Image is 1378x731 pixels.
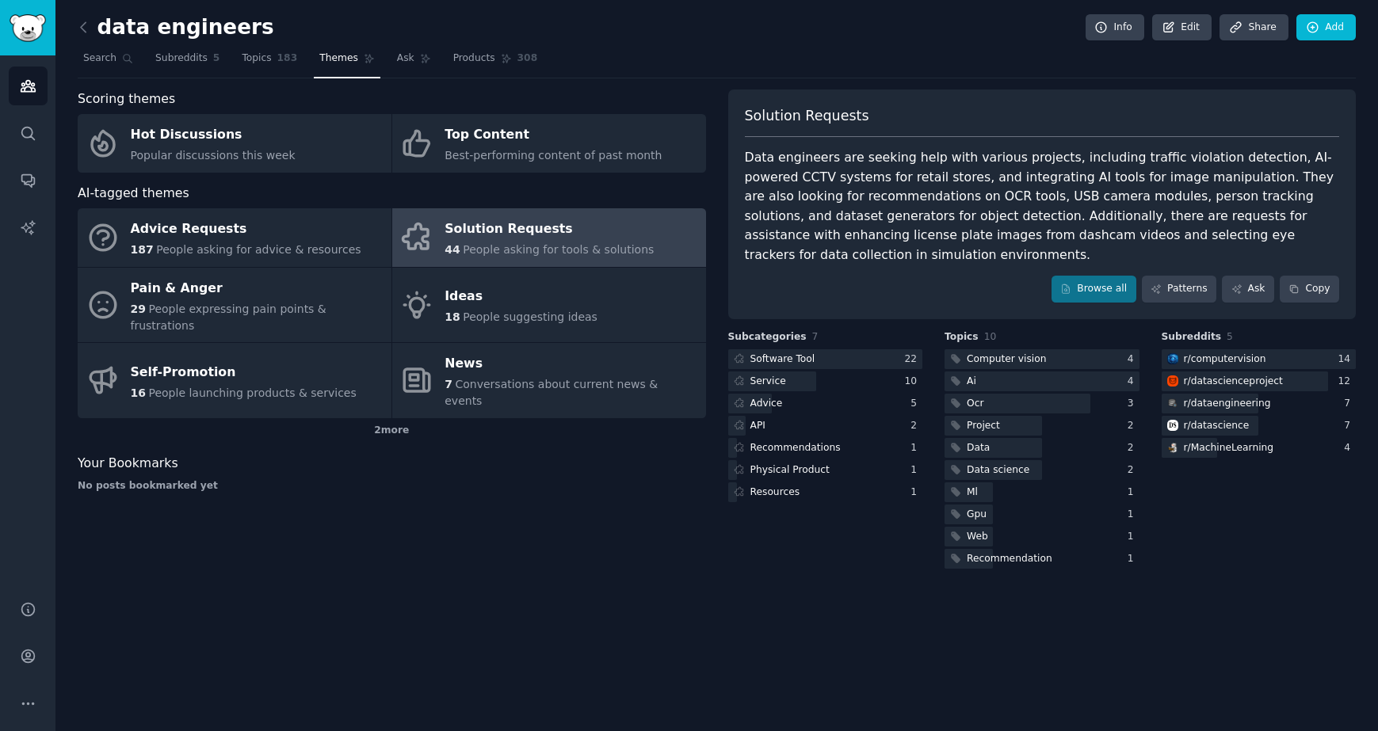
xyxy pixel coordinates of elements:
a: Recommendation1 [945,549,1139,569]
a: Computer vision4 [945,349,1139,369]
a: Products308 [448,46,543,78]
a: Hot DiscussionsPopular discussions this week [78,114,391,173]
div: Web [967,530,988,544]
div: 10 [904,375,922,389]
div: Recommendations [750,441,841,455]
a: Ideas18People suggesting ideas [392,268,706,343]
div: No posts bookmarked yet [78,479,706,493]
a: Info [1086,14,1144,41]
a: Ai4 [945,371,1139,391]
span: Your Bookmarks [78,454,178,474]
a: Project2 [945,416,1139,436]
img: computervision [1167,353,1178,364]
span: People expressing pain points & frustrations [131,303,326,332]
div: 12 [1338,375,1356,389]
a: Ml1 [945,482,1139,502]
a: Share [1220,14,1288,41]
span: Subreddits [1162,330,1222,345]
a: Advice5 [728,394,923,413]
span: 5 [213,51,220,66]
a: Ocr3 [945,394,1139,413]
div: 1 [1128,485,1139,500]
span: Popular discussions this week [131,149,296,162]
span: People asking for tools & solutions [463,243,654,256]
span: AI-tagged themes [78,184,189,204]
div: 1 [1128,552,1139,566]
span: Scoring themes [78,89,175,109]
a: News7Conversations about current news & events [392,343,706,418]
div: 1 [910,463,922,478]
a: Edit [1152,14,1212,41]
span: 7 [445,378,452,390]
span: Topics [242,51,271,66]
a: datasciencer/datascience7 [1162,416,1357,436]
div: r/ MachineLearning [1184,441,1274,455]
span: Themes [319,51,358,66]
a: computervisionr/computervision14 [1162,349,1357,369]
a: Resources1 [728,482,923,502]
div: Advice [750,397,783,411]
div: Top Content [445,123,662,148]
a: Pain & Anger29People expressing pain points & frustrations [78,268,391,343]
button: Copy [1280,276,1339,303]
a: Advice Requests187People asking for advice & resources [78,208,391,267]
span: 7 [812,331,819,342]
div: Ml [967,485,978,500]
span: People asking for advice & resources [156,243,361,256]
a: API2 [728,416,923,436]
a: Subreddits5 [150,46,225,78]
a: Ask [391,46,437,78]
div: 1 [1128,508,1139,522]
span: Best-performing content of past month [445,149,662,162]
div: Ideas [445,284,597,310]
span: People suggesting ideas [463,310,597,323]
div: News [445,352,697,377]
a: Patterns [1142,276,1216,303]
div: 7 [1344,419,1356,433]
a: Data science2 [945,460,1139,480]
span: 16 [131,386,146,399]
div: Ai [967,375,976,389]
span: Subcategories [728,330,807,345]
span: 5 [1227,331,1233,342]
div: 5 [910,397,922,411]
span: 10 [984,331,997,342]
a: Topics183 [236,46,303,78]
a: Self-Promotion16People launching products & services [78,343,391,418]
div: 2 [1128,419,1139,433]
div: Resources [750,485,800,500]
img: datascience [1167,420,1178,431]
img: GummySearch logo [10,14,46,42]
span: Conversations about current news & events [445,378,658,407]
span: Topics [945,330,979,345]
div: r/ datascience [1184,419,1250,433]
div: Physical Product [750,463,830,478]
div: 7 [1344,397,1356,411]
div: Solution Requests [445,217,654,242]
div: Hot Discussions [131,123,296,148]
span: 29 [131,303,146,315]
div: 1 [1128,530,1139,544]
a: Add [1296,14,1356,41]
span: 183 [277,51,298,66]
div: API [750,419,765,433]
a: Search [78,46,139,78]
div: 2 [910,419,922,433]
span: Search [83,51,116,66]
span: 187 [131,243,154,256]
a: Themes [314,46,380,78]
span: Subreddits [155,51,208,66]
a: Physical Product1 [728,460,923,480]
div: 4 [1128,375,1139,389]
h2: data engineers [78,15,274,40]
span: 44 [445,243,460,256]
a: Software Tool22 [728,349,923,369]
a: Browse all [1052,276,1136,303]
a: datascienceprojectr/datascienceproject12 [1162,371,1357,391]
div: 1 [910,441,922,455]
div: 1 [910,485,922,500]
img: MachineLearning [1167,442,1178,453]
img: datascienceproject [1167,375,1178,386]
a: dataengineeringr/dataengineering7 [1162,394,1357,413]
div: Service [750,375,786,389]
